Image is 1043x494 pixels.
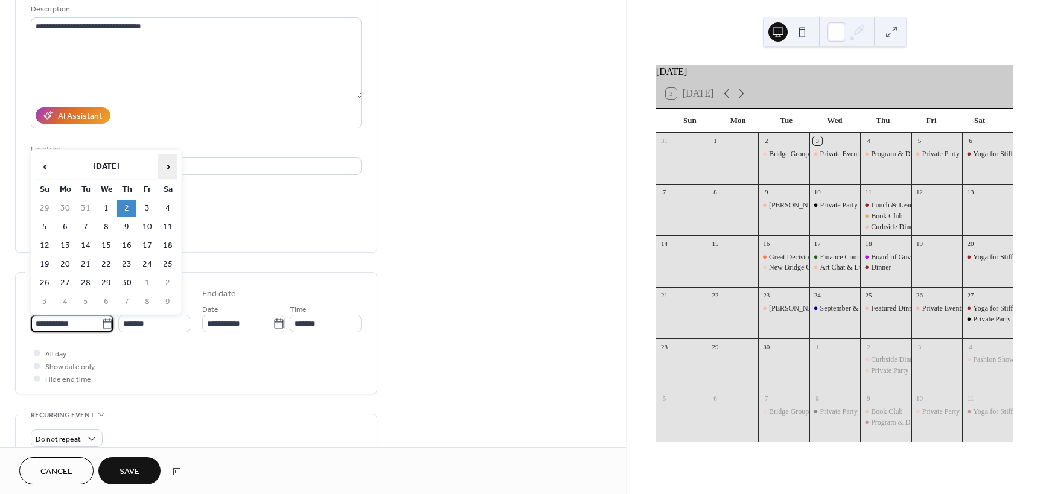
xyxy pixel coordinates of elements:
[915,188,924,197] div: 12
[158,218,177,236] td: 11
[769,149,812,159] div: Bridge Groups
[864,188,873,197] div: 11
[117,181,136,198] th: Th
[871,211,902,221] div: Book Club
[97,237,116,255] td: 15
[758,252,809,262] div: Great Decisions
[907,109,955,133] div: Fri
[76,274,95,292] td: 28
[769,262,828,273] div: New Bridge Groups
[762,188,771,197] div: 9
[962,355,1013,365] div: Fashion Show
[76,293,95,311] td: 5
[820,407,858,417] div: Private Party
[202,303,218,316] span: Date
[158,274,177,292] td: 2
[117,237,136,255] td: 16
[864,342,873,351] div: 2
[860,407,911,417] div: Book Club
[56,274,75,292] td: 27
[98,457,161,484] button: Save
[813,188,822,197] div: 10
[966,291,975,300] div: 27
[809,407,861,417] div: Private Party
[973,355,1014,365] div: Fashion Show
[962,314,1013,325] div: Private Party
[762,291,771,300] div: 23
[159,154,177,179] span: ›
[966,393,975,402] div: 11
[31,143,359,156] div: Location
[758,262,809,273] div: New Bridge Groups
[809,149,861,159] div: Private Event
[922,149,960,159] div: Private Party
[769,303,826,314] div: [PERSON_NAME]
[911,303,963,314] div: Private Event
[76,181,95,198] th: Tu
[864,136,873,145] div: 4
[871,303,952,314] div: Featured Dinner & Program
[809,303,861,314] div: September & October Birthday Luncheon
[813,342,822,351] div: 1
[45,361,95,373] span: Show date only
[660,136,669,145] div: 31
[117,293,136,311] td: 7
[915,291,924,300] div: 26
[158,293,177,311] td: 9
[820,262,884,273] div: Art Chat & Luncheon
[860,303,911,314] div: Featured Dinner & Program
[762,393,771,402] div: 7
[117,218,136,236] td: 9
[860,366,911,376] div: Private Party
[871,366,908,376] div: Private Party
[56,181,75,198] th: Mo
[769,407,812,417] div: Bridge Groups
[710,188,719,197] div: 8
[138,256,157,273] td: 24
[36,154,54,179] span: ‹
[813,136,822,145] div: 3
[820,303,942,314] div: September & October Birthday Luncheon
[710,393,719,402] div: 6
[820,149,860,159] div: Private Event
[962,407,1013,417] div: Yoga for Stiff Bodies with Lucy Dillon (please arrive 8:45)
[864,291,873,300] div: 25
[809,262,861,273] div: Art Chat & Luncheon
[710,136,719,145] div: 1
[860,262,911,273] div: Dinner
[911,407,963,417] div: Private Party
[35,218,54,236] td: 5
[138,274,157,292] td: 1
[58,110,102,123] div: AI Assistant
[915,136,924,145] div: 5
[758,407,809,417] div: Bridge Groups
[76,218,95,236] td: 7
[56,218,75,236] td: 6
[966,239,975,248] div: 20
[97,274,116,292] td: 29
[710,342,719,351] div: 29
[35,274,54,292] td: 26
[813,239,822,248] div: 17
[290,303,307,316] span: Time
[915,342,924,351] div: 3
[714,109,762,133] div: Mon
[915,239,924,248] div: 19
[35,181,54,198] th: Su
[120,466,139,478] span: Save
[656,65,1013,79] div: [DATE]
[911,149,963,159] div: Private Party
[871,222,919,232] div: Curbside Dinner
[966,136,975,145] div: 6
[922,407,960,417] div: Private Party
[158,256,177,273] td: 25
[860,211,911,221] div: Book Club
[31,409,95,422] span: Recurring event
[860,222,911,232] div: Curbside Dinner
[36,107,110,124] button: AI Assistant
[138,237,157,255] td: 17
[56,293,75,311] td: 4
[710,291,719,300] div: 22
[45,373,91,386] span: Hide end time
[19,457,94,484] button: Cancel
